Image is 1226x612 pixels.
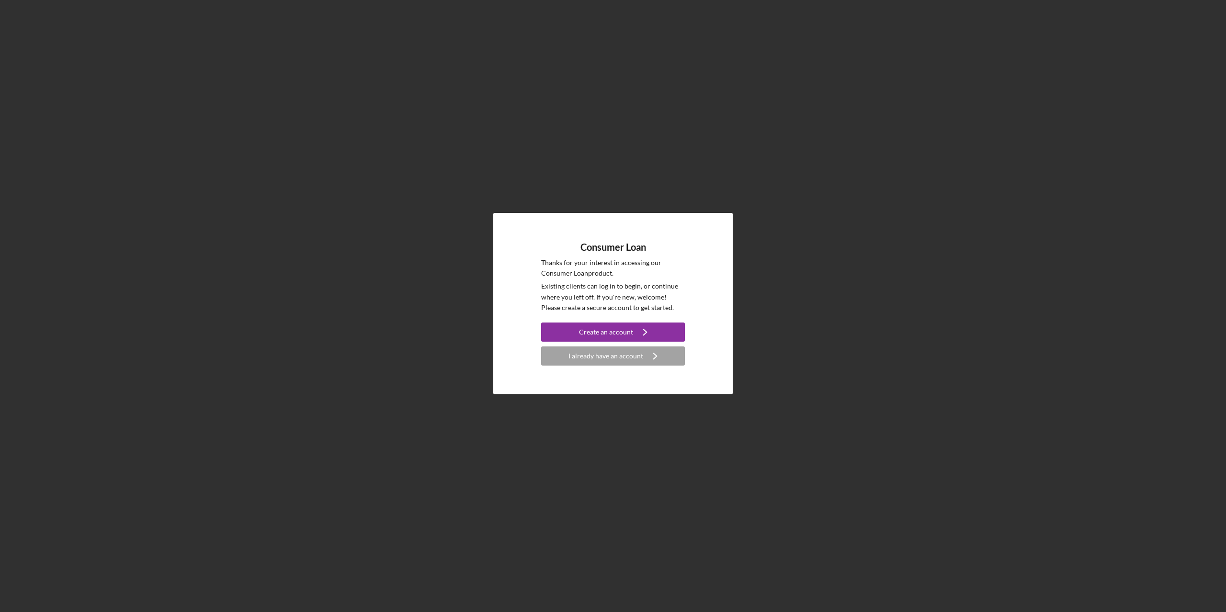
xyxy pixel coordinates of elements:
[580,242,646,253] h4: Consumer Loan
[579,323,633,342] div: Create an account
[541,323,685,342] button: Create an account
[568,346,643,366] div: I already have an account
[541,281,685,313] p: Existing clients can log in to begin, or continue where you left off. If you're new, welcome! Ple...
[541,323,685,344] a: Create an account
[541,257,685,279] p: Thanks for your interest in accessing our Consumer Loan product.
[541,346,685,366] button: I already have an account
